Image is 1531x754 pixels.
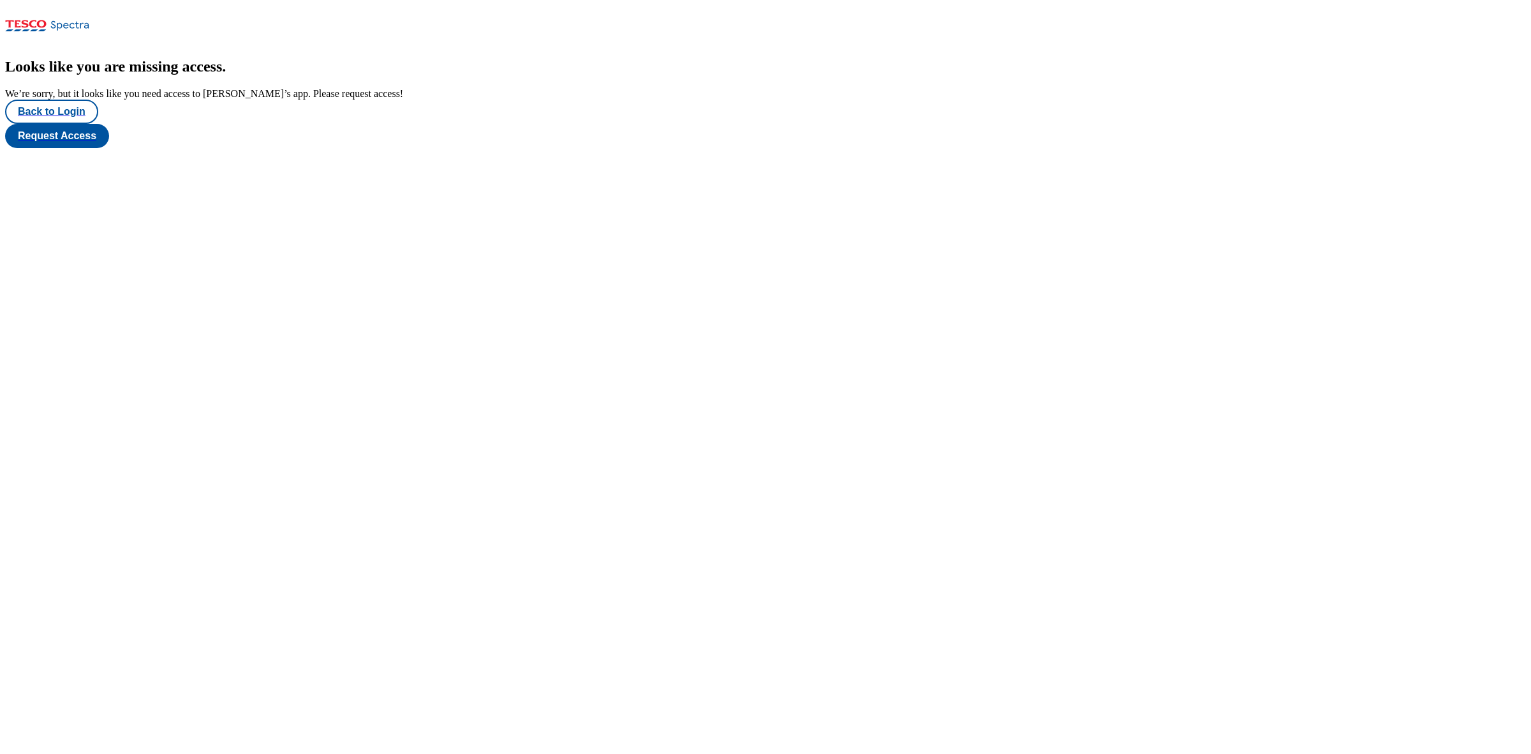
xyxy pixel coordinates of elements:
button: Back to Login [5,100,98,124]
span: . [222,58,226,75]
a: Back to Login [5,100,1526,124]
button: Request Access [5,124,109,148]
a: Request Access [5,124,1526,148]
div: We’re sorry, but it looks like you need access to [PERSON_NAME]’s app. Please request access! [5,88,1526,100]
h2: Looks like you are missing access [5,58,1526,75]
